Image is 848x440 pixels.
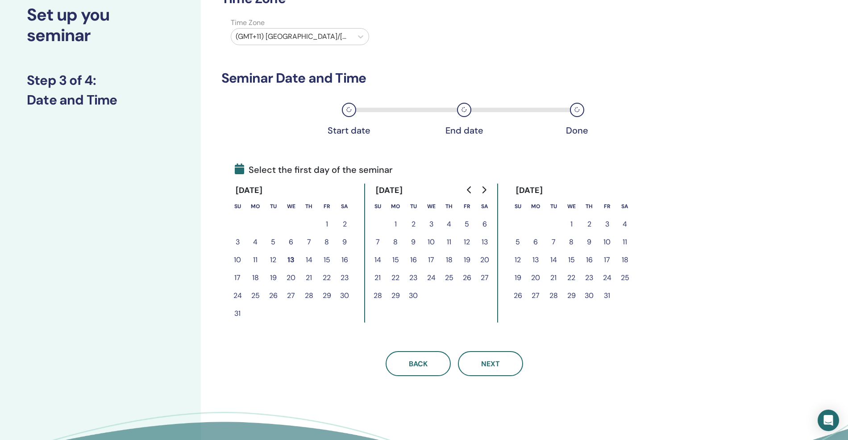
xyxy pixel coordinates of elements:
h3: Date and Time [27,92,174,108]
div: [DATE] [369,184,410,197]
button: 24 [422,269,440,287]
button: 2 [404,215,422,233]
button: 21 [545,269,562,287]
button: 1 [318,215,336,233]
button: 22 [562,269,580,287]
button: 11 [616,233,634,251]
div: Done [555,125,599,136]
button: 15 [562,251,580,269]
button: 28 [545,287,562,305]
button: 18 [616,251,634,269]
button: Go to previous month [462,181,477,199]
button: Next [458,351,523,376]
button: 28 [300,287,318,305]
button: 5 [264,233,282,251]
button: 9 [336,233,353,251]
button: 21 [300,269,318,287]
button: 21 [369,269,387,287]
button: 26 [264,287,282,305]
button: Go to next month [477,181,491,199]
button: 3 [598,215,616,233]
span: Next [481,359,500,369]
button: 7 [369,233,387,251]
th: Sunday [369,197,387,215]
th: Friday [598,197,616,215]
button: 17 [229,269,246,287]
button: 4 [616,215,634,233]
button: 10 [422,233,440,251]
button: 2 [580,215,598,233]
div: Open Intercom Messenger [818,410,839,431]
th: Monday [527,197,545,215]
button: 10 [229,251,246,269]
th: Sunday [509,197,527,215]
button: 10 [598,233,616,251]
button: 7 [300,233,318,251]
button: 12 [509,251,527,269]
th: Thursday [300,197,318,215]
button: 16 [580,251,598,269]
button: 6 [282,233,300,251]
button: 11 [440,233,458,251]
button: 27 [282,287,300,305]
button: 13 [476,233,494,251]
button: 16 [336,251,353,269]
button: 4 [440,215,458,233]
button: 12 [264,251,282,269]
th: Tuesday [404,197,422,215]
button: 24 [598,269,616,287]
button: 6 [527,233,545,251]
h3: Step 3 of 4 : [27,72,174,88]
label: Time Zone [225,17,374,28]
button: 3 [422,215,440,233]
button: 14 [300,251,318,269]
button: 30 [404,287,422,305]
button: 8 [562,233,580,251]
div: [DATE] [229,184,270,197]
button: 8 [318,233,336,251]
button: 27 [476,269,494,287]
th: Sunday [229,197,246,215]
th: Wednesday [562,197,580,215]
button: 29 [387,287,404,305]
button: 18 [246,269,264,287]
button: 29 [562,287,580,305]
button: 25 [616,269,634,287]
button: 26 [458,269,476,287]
button: 24 [229,287,246,305]
button: 5 [458,215,476,233]
th: Friday [318,197,336,215]
button: 3 [229,233,246,251]
button: 20 [282,269,300,287]
span: Back [409,359,428,369]
button: 17 [422,251,440,269]
button: 22 [318,269,336,287]
th: Thursday [580,197,598,215]
button: Back [386,351,451,376]
button: 23 [336,269,353,287]
button: 11 [246,251,264,269]
button: 5 [509,233,527,251]
button: 13 [527,251,545,269]
button: 15 [318,251,336,269]
button: 23 [580,269,598,287]
th: Monday [246,197,264,215]
button: 26 [509,287,527,305]
button: 7 [545,233,562,251]
button: 14 [369,251,387,269]
button: 1 [562,215,580,233]
button: 14 [545,251,562,269]
button: 15 [387,251,404,269]
div: Start date [327,125,371,136]
span: Select the first day of the seminar [235,163,393,176]
button: 20 [527,269,545,287]
button: 30 [336,287,353,305]
th: Thursday [440,197,458,215]
button: 17 [598,251,616,269]
button: 28 [369,287,387,305]
th: Tuesday [264,197,282,215]
button: 27 [527,287,545,305]
div: End date [442,125,486,136]
button: 23 [404,269,422,287]
button: 22 [387,269,404,287]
